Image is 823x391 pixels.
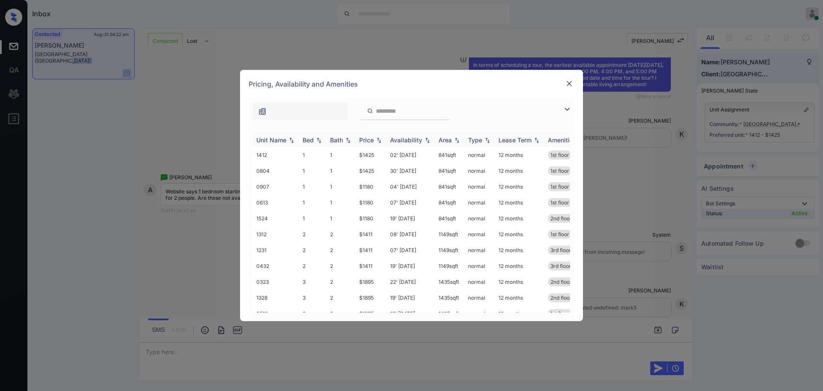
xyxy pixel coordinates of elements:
td: normal [465,306,495,322]
span: 3rd floor [550,263,571,269]
img: close [565,79,574,88]
td: 3 [299,274,327,290]
td: 841 sqft [435,163,465,179]
td: 12 months [495,306,544,322]
td: 19' [DATE] [387,306,435,322]
img: sorting [483,137,492,143]
td: $1180 [356,179,387,195]
td: normal [465,274,495,290]
td: $1411 [356,242,387,258]
span: 1st floor [550,310,569,317]
td: normal [465,258,495,274]
td: 1 [299,179,327,195]
div: Type [468,136,482,144]
td: 22' [DATE] [387,274,435,290]
td: 1 [327,179,356,195]
div: Unit Name [256,136,286,144]
td: 1328 [253,290,299,306]
span: 2nd floor [550,279,572,285]
td: 1 [299,195,327,211]
td: 1524 [253,211,299,226]
td: 12 months [495,290,544,306]
td: $1895 [356,274,387,290]
td: 1435 sqft [435,290,465,306]
td: 2 [327,274,356,290]
td: 07' [DATE] [387,242,435,258]
td: 2 [299,242,327,258]
span: 3rd floor [550,247,571,253]
td: 3 [299,290,327,306]
td: 2 [299,226,327,242]
td: 12 months [495,179,544,195]
td: 12 months [495,211,544,226]
td: $1425 [356,147,387,163]
td: $1180 [356,211,387,226]
td: 2 [327,226,356,242]
td: 1149 sqft [435,258,465,274]
td: 1 [327,195,356,211]
td: 0907 [253,179,299,195]
td: 1 [327,211,356,226]
td: 0432 [253,258,299,274]
img: sorting [423,137,432,143]
td: 1312 [253,226,299,242]
td: normal [465,242,495,258]
span: 2nd floor [550,295,572,301]
td: 1412 [253,147,299,163]
div: Bath [330,136,343,144]
img: sorting [344,137,352,143]
img: sorting [375,137,383,143]
td: 841 sqft [435,147,465,163]
td: 19' [DATE] [387,258,435,274]
td: 2 [327,306,356,322]
td: 1 [327,163,356,179]
td: 12 months [495,163,544,179]
td: $1425 [356,163,387,179]
td: normal [465,147,495,163]
td: $1895 [356,306,387,322]
td: 3 [299,306,327,322]
td: $1411 [356,258,387,274]
td: 1435 sqft [435,306,465,322]
img: icon-zuma [367,107,373,115]
td: $1180 [356,195,387,211]
span: 2nd floor [550,215,572,222]
div: Amenities [548,136,577,144]
td: normal [465,163,495,179]
td: 841 sqft [435,211,465,226]
td: 1 [327,147,356,163]
td: 0323 [253,274,299,290]
td: 04' [DATE] [387,179,435,195]
span: 1st floor [550,152,569,158]
td: 2 [299,258,327,274]
td: 1 [299,147,327,163]
td: 12 months [495,242,544,258]
td: normal [465,179,495,195]
div: Bed [303,136,314,144]
td: 2 [327,242,356,258]
td: 0613 [253,195,299,211]
span: 1st floor [550,231,569,238]
img: icon-zuma [258,107,267,116]
img: sorting [287,137,296,143]
span: 1st floor [550,199,569,206]
td: 12 months [495,195,544,211]
td: 12 months [495,147,544,163]
td: $1411 [356,226,387,242]
td: 1435 sqft [435,274,465,290]
td: 1149 sqft [435,226,465,242]
img: icon-zuma [562,104,572,114]
img: sorting [315,137,323,143]
td: 12 months [495,226,544,242]
td: 841 sqft [435,179,465,195]
td: 1231 [253,242,299,258]
td: 08' [DATE] [387,226,435,242]
div: Availability [390,136,422,144]
div: Pricing, Availability and Amenities [240,70,583,98]
td: 19' [DATE] [387,211,435,226]
td: 12 months [495,274,544,290]
td: 1149 sqft [435,242,465,258]
td: 19' [DATE] [387,290,435,306]
td: $1895 [356,290,387,306]
td: 1 [299,211,327,226]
